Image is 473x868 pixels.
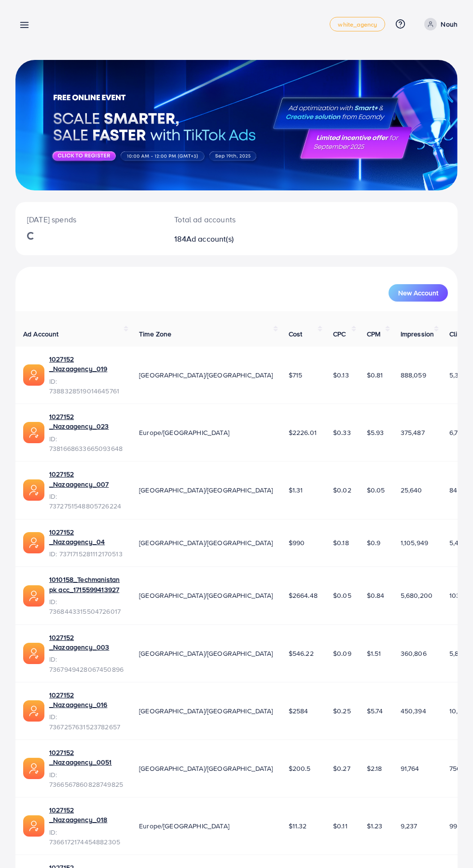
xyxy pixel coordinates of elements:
span: Impression [401,329,434,339]
span: $546.22 [289,649,314,658]
img: ic-ads-acc.e4c84228.svg [23,479,44,501]
span: ID: 7368443315504726017 [49,597,124,617]
span: $0.9 [367,538,381,548]
span: ID: 7367949428067450896 [49,654,124,674]
span: $0.25 [333,706,351,716]
p: [DATE] spends [27,214,151,225]
span: Ad Account [23,329,59,339]
span: [GEOGRAPHIC_DATA]/[GEOGRAPHIC_DATA] [139,591,273,600]
span: 84 [449,485,457,495]
span: ID: 7367257631523782657 [49,712,124,732]
span: 91,764 [401,764,419,773]
a: white_agency [330,17,385,31]
span: $0.05 [367,485,385,495]
span: $0.18 [333,538,349,548]
img: ic-ads-acc.e4c84228.svg [23,643,44,664]
span: 375,487 [401,428,425,437]
span: CPC [333,329,346,339]
span: 103,915 [449,591,472,600]
span: $990 [289,538,305,548]
span: ID: 7372751548805726224 [49,492,124,511]
span: 750 [449,764,461,773]
span: $1.31 [289,485,303,495]
span: 5,680,200 [401,591,432,600]
p: Nouh [441,18,458,30]
span: Ad account(s) [186,233,234,244]
span: $11.32 [289,821,307,831]
span: $2664.48 [289,591,318,600]
span: Europe/[GEOGRAPHIC_DATA] [139,428,229,437]
span: 99 [449,821,457,831]
span: 9,237 [401,821,417,831]
span: 450,394 [401,706,426,716]
span: $5.74 [367,706,383,716]
img: ic-ads-acc.e4c84228.svg [23,532,44,553]
a: 1027152 _Nazaagency_018 [49,805,124,825]
span: [GEOGRAPHIC_DATA]/[GEOGRAPHIC_DATA] [139,649,273,658]
span: Europe/[GEOGRAPHIC_DATA] [139,821,229,831]
span: $1.23 [367,821,383,831]
a: 1010158_Techmanistan pk acc_1715599413927 [49,575,124,594]
span: 10,416 [449,706,468,716]
span: 25,640 [401,485,422,495]
span: $2584 [289,706,308,716]
p: Total ad accounts [174,214,262,225]
span: ID: 7366172174454882305 [49,827,124,847]
img: ic-ads-acc.e4c84228.svg [23,758,44,779]
span: $0.81 [367,370,383,380]
span: 6,718 [449,428,464,437]
span: ID: 7366567860828749825 [49,770,124,790]
a: 1027152 _Nazaagency_04 [49,527,124,547]
span: $0.13 [333,370,349,380]
img: ic-ads-acc.e4c84228.svg [23,815,44,837]
span: $1.51 [367,649,381,658]
span: $5.93 [367,428,384,437]
a: 1027152 _Nazaagency_0051 [49,748,124,767]
img: ic-ads-acc.e4c84228.svg [23,364,44,386]
span: Cost [289,329,303,339]
span: $0.33 [333,428,351,437]
span: $0.11 [333,821,348,831]
span: white_agency [338,21,377,28]
img: ic-ads-acc.e4c84228.svg [23,700,44,722]
span: ID: 7381668633665093648 [49,434,124,454]
span: ID: 7388328519014645761 [49,376,124,396]
span: 5,827 [449,649,466,658]
img: ic-ads-acc.e4c84228.svg [23,585,44,607]
span: 888,059 [401,370,426,380]
span: $0.05 [333,591,351,600]
span: 5,490 [449,538,467,548]
span: $0.27 [333,764,350,773]
span: Time Zone [139,329,171,339]
img: ic-ads-acc.e4c84228.svg [23,422,44,443]
span: $0.84 [367,591,385,600]
span: 5,313 [449,370,465,380]
span: [GEOGRAPHIC_DATA]/[GEOGRAPHIC_DATA] [139,485,273,495]
span: $2.18 [367,764,382,773]
span: Clicks [449,329,468,339]
a: 1027152 _Nazaagency_019 [49,354,124,374]
span: $200.5 [289,764,311,773]
span: [GEOGRAPHIC_DATA]/[GEOGRAPHIC_DATA] [139,706,273,716]
span: $0.02 [333,485,351,495]
span: 1,105,949 [401,538,428,548]
span: [GEOGRAPHIC_DATA]/[GEOGRAPHIC_DATA] [139,538,273,548]
span: $0.09 [333,649,351,658]
a: Nouh [420,18,458,30]
a: 1027152 _Nazaagency_023 [49,412,124,432]
span: CPM [367,329,380,339]
span: ID: 7371715281112170513 [49,549,124,559]
a: 1027152 _Nazaagency_007 [49,469,124,489]
span: $715 [289,370,303,380]
span: [GEOGRAPHIC_DATA]/[GEOGRAPHIC_DATA] [139,764,273,773]
span: $2226.01 [289,428,317,437]
a: 1027152 _Nazaagency_016 [49,690,124,710]
h2: 184 [174,234,262,244]
span: 360,806 [401,649,427,658]
span: New Account [398,289,438,296]
a: 1027152 _Nazaagency_003 [49,633,124,652]
span: [GEOGRAPHIC_DATA]/[GEOGRAPHIC_DATA] [139,370,273,380]
button: New Account [389,284,448,302]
